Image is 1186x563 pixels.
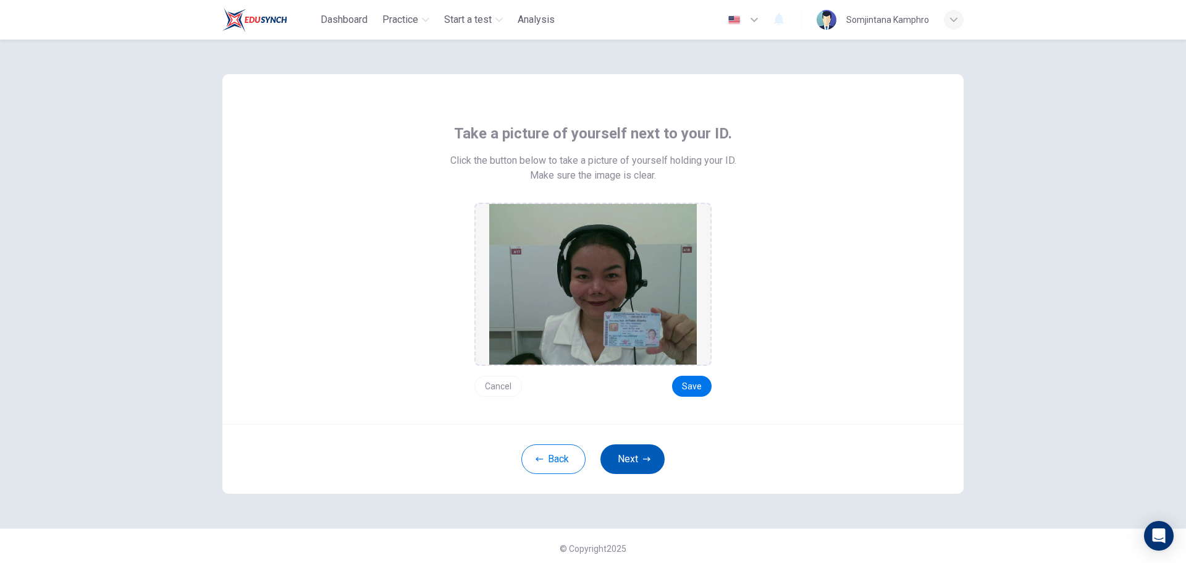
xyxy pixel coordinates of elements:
span: Make sure the image is clear. [530,168,656,183]
button: Start a test [439,9,508,31]
button: Practice [377,9,434,31]
img: preview screemshot [489,204,697,365]
div: Somjintana Kamphro [846,12,929,27]
button: Save [672,376,712,397]
span: Dashboard [321,12,368,27]
img: Train Test logo [222,7,287,32]
span: © Copyright 2025 [560,544,626,554]
a: Train Test logo [222,7,316,32]
button: Back [521,444,586,474]
span: Click the button below to take a picture of yourself holding your ID. [450,153,736,168]
img: Profile picture [817,10,836,30]
div: Open Intercom Messenger [1144,521,1174,551]
img: en [726,15,742,25]
span: Practice [382,12,418,27]
span: Start a test [444,12,492,27]
button: Dashboard [316,9,372,31]
button: Next [600,444,665,474]
span: Take a picture of yourself next to your ID. [454,124,732,143]
button: Cancel [474,376,522,397]
button: Analysis [513,9,560,31]
span: Analysis [518,12,555,27]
